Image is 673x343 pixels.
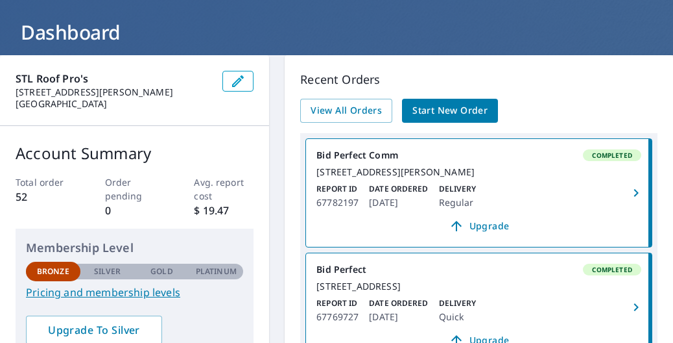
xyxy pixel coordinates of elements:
[16,19,657,45] h1: Dashboard
[316,166,641,178] div: [STREET_ADDRESS][PERSON_NAME]
[311,103,382,119] span: View All Orders
[105,175,165,203] p: Order pending
[26,239,243,257] p: Membership Level
[150,266,172,277] p: Gold
[316,264,641,275] div: Bid Perfect
[300,71,657,88] p: Recent Orders
[105,203,165,218] p: 0
[439,195,477,210] p: Regular
[439,183,477,195] p: Delivery
[324,218,633,234] span: Upgrade
[16,98,212,110] p: [GEOGRAPHIC_DATA]
[316,183,359,195] p: Report ID
[306,139,652,247] a: Bid Perfect CommCompleted[STREET_ADDRESS][PERSON_NAME]Report ID67782197Date Ordered[DATE]Delivery...
[26,285,243,300] a: Pricing and membership levels
[369,195,428,210] p: [DATE]
[16,142,254,165] p: Account Summary
[36,323,152,337] span: Upgrade To Silver
[94,266,121,277] p: Silver
[584,151,640,160] span: Completed
[194,203,254,218] p: $ 19.47
[194,175,254,203] p: Avg. report cost
[16,86,212,98] p: [STREET_ADDRESS][PERSON_NAME]
[316,298,359,309] p: Report ID
[16,71,212,86] p: STL Roof Pro's
[316,281,641,292] div: [STREET_ADDRESS]
[316,216,641,236] a: Upgrade
[316,309,359,325] p: 67769727
[300,99,392,123] a: View All Orders
[369,183,428,195] p: Date Ordered
[37,266,69,277] p: Bronze
[439,309,477,325] p: Quick
[412,103,488,119] span: Start New Order
[316,195,359,210] p: 67782197
[402,99,498,123] a: Start New Order
[16,189,75,205] p: 52
[369,298,428,309] p: Date Ordered
[16,175,75,189] p: Total order
[584,265,640,274] span: Completed
[369,309,428,325] p: [DATE]
[439,298,477,309] p: Delivery
[316,149,641,161] div: Bid Perfect Comm
[196,266,237,277] p: Platinum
